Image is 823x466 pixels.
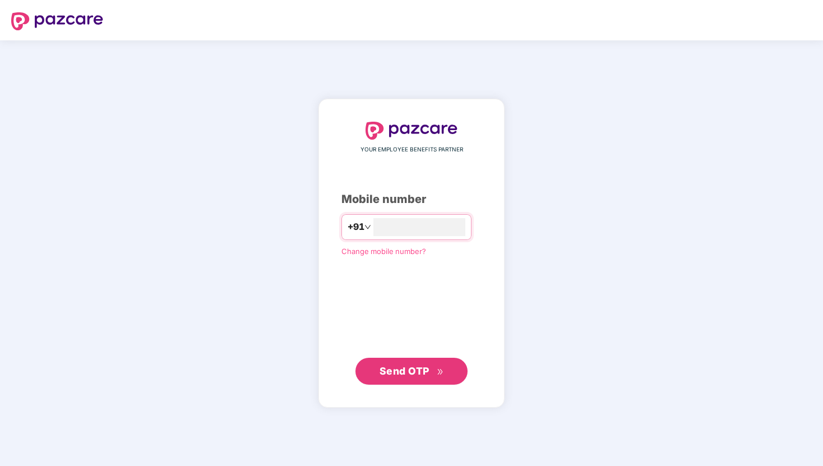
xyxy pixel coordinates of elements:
[355,358,468,385] button: Send OTPdouble-right
[380,365,429,377] span: Send OTP
[341,247,426,256] a: Change mobile number?
[348,220,364,234] span: +91
[366,122,457,140] img: logo
[437,368,444,376] span: double-right
[341,191,482,208] div: Mobile number
[360,145,463,154] span: YOUR EMPLOYEE BENEFITS PARTNER
[364,224,371,230] span: down
[11,12,103,30] img: logo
